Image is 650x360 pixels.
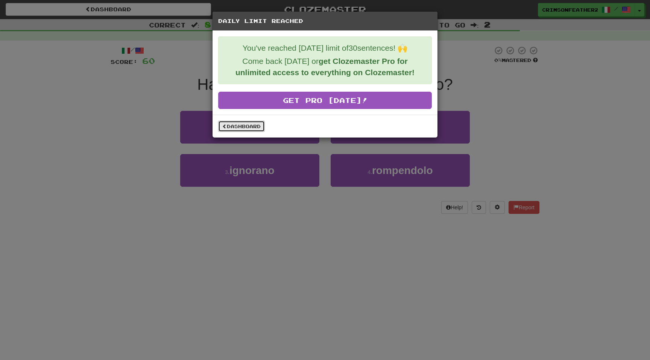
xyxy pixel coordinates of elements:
p: You've reached [DATE] limit of 30 sentences! 🙌 [224,42,426,54]
a: Get Pro [DATE]! [218,92,432,109]
strong: get Clozemaster Pro for unlimited access to everything on Clozemaster! [235,57,415,77]
a: Dashboard [218,121,265,132]
p: Come back [DATE] or [224,56,426,78]
h5: Daily Limit Reached [218,17,432,25]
